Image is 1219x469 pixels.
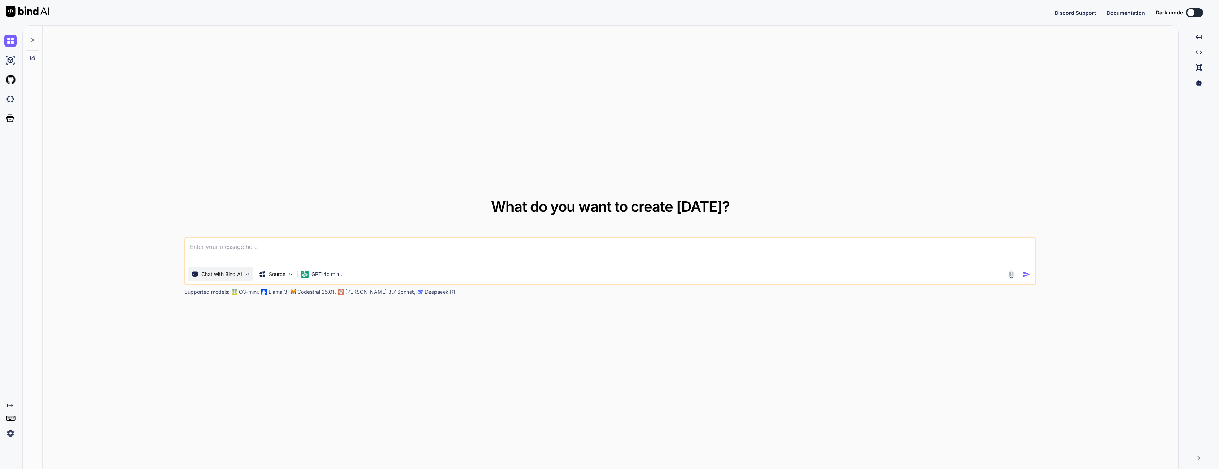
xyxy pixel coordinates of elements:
button: Documentation [1107,9,1145,17]
img: darkCloudIdeIcon [4,93,17,105]
img: githubLight [4,74,17,86]
img: Mistral-AI [291,289,296,294]
img: chat [4,35,17,47]
p: Llama 3, [268,288,289,295]
img: icon [1023,271,1030,278]
p: Deepseek R1 [425,288,455,295]
img: claude [338,289,344,295]
span: Discord Support [1055,10,1096,16]
img: Llama2 [261,289,267,295]
p: Chat with Bind AI [201,271,242,278]
img: claude [418,289,423,295]
p: O3-mini, [239,288,259,295]
img: ai-studio [4,54,17,66]
p: Source [269,271,285,278]
img: Pick Models [288,271,294,277]
span: Dark mode [1156,9,1183,16]
span: What do you want to create [DATE]? [491,198,730,215]
img: settings [4,427,17,439]
button: Discord Support [1055,9,1096,17]
p: Supported models: [184,288,230,295]
img: Pick Tools [244,271,250,277]
img: attachment [1007,270,1015,279]
p: GPT-4o min.. [311,271,342,278]
p: [PERSON_NAME] 3.7 Sonnet, [345,288,415,295]
p: Codestral 25.01, [297,288,336,295]
img: Bind AI [6,6,49,17]
img: GPT-4o mini [301,271,309,278]
img: GPT-4 [232,289,237,295]
span: Documentation [1107,10,1145,16]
